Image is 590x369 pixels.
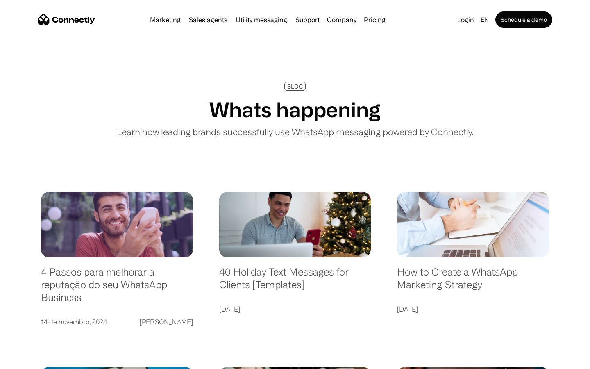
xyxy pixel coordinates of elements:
a: Schedule a demo [495,11,552,28]
div: [DATE] [397,303,418,315]
a: Login [454,14,477,25]
div: [PERSON_NAME] [140,316,193,328]
div: [DATE] [219,303,240,315]
p: Learn how leading brands successfully use WhatsApp messaging powered by Connectly. [117,125,473,139]
a: 4 Passos para melhorar a reputação do seu WhatsApp Business [41,266,193,312]
a: Utility messaging [232,16,290,23]
div: 14 de novembro, 2024 [41,316,107,328]
a: 40 Holiday Text Messages for Clients [Templates] [219,266,371,299]
a: How to Create a WhatsApp Marketing Strategy [397,266,549,299]
div: Company [327,14,356,25]
aside: Language selected: English [8,355,49,366]
a: Pricing [361,16,389,23]
h1: Whats happening [209,97,381,122]
a: Support [292,16,323,23]
a: Sales agents [186,16,231,23]
div: en [481,14,489,25]
div: BLOG [287,83,303,89]
ul: Language list [16,355,49,366]
a: Marketing [147,16,184,23]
